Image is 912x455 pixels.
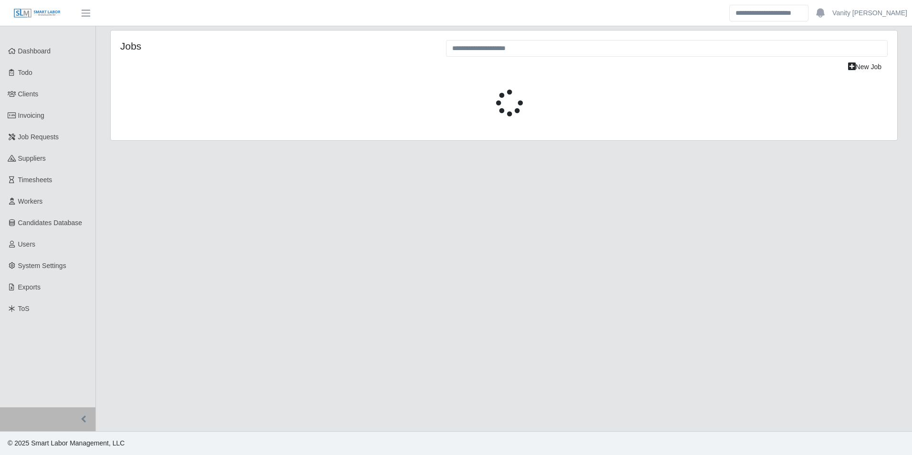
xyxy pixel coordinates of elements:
img: SLM Logo [13,8,61,19]
span: Candidates Database [18,219,83,227]
span: Exports [18,283,41,291]
span: Suppliers [18,155,46,162]
span: Job Requests [18,133,59,141]
a: Vanity [PERSON_NAME] [832,8,907,18]
h4: Jobs [120,40,432,52]
span: Clients [18,90,39,98]
span: Invoicing [18,112,44,119]
span: Dashboard [18,47,51,55]
input: Search [729,5,808,21]
span: Workers [18,197,43,205]
span: System Settings [18,262,66,269]
span: © 2025 Smart Labor Management, LLC [8,439,124,447]
span: Timesheets [18,176,52,184]
span: ToS [18,305,30,312]
span: Todo [18,69,32,76]
span: Users [18,240,36,248]
a: New Job [842,59,888,75]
